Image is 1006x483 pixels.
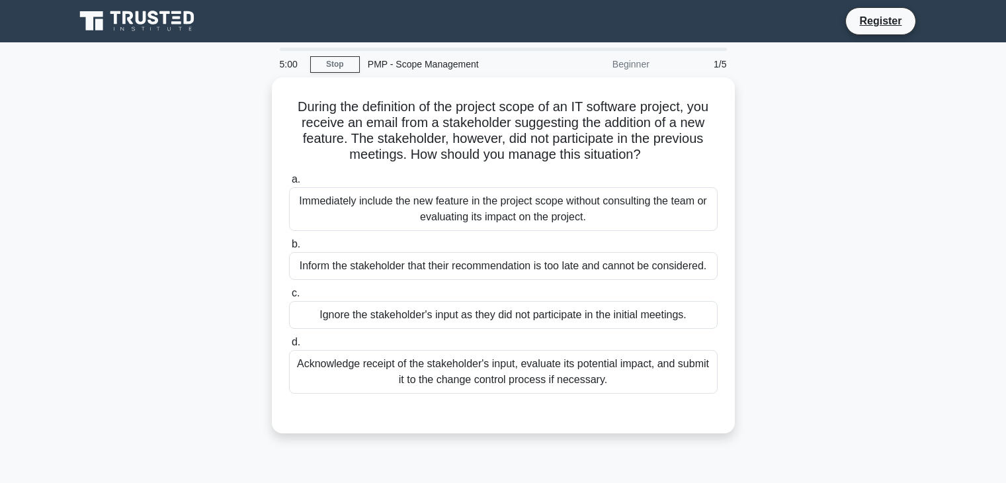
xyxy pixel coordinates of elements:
[292,336,300,347] span: d.
[542,51,657,77] div: Beginner
[289,301,718,329] div: Ignore the stakeholder's input as they did not participate in the initial meetings.
[657,51,735,77] div: 1/5
[289,350,718,394] div: Acknowledge receipt of the stakeholder's input, evaluate its potential impact, and submit it to t...
[289,252,718,280] div: Inform the stakeholder that their recommendation is too late and cannot be considered.
[360,51,542,77] div: PMP - Scope Management
[292,173,300,185] span: a.
[289,187,718,231] div: Immediately include the new feature in the project scope without consulting the team or evaluatin...
[292,287,300,298] span: c.
[292,238,300,249] span: b.
[288,99,719,163] h5: During the definition of the project scope of an IT software project, you receive an email from a...
[851,13,909,29] a: Register
[272,51,310,77] div: 5:00
[310,56,360,73] a: Stop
